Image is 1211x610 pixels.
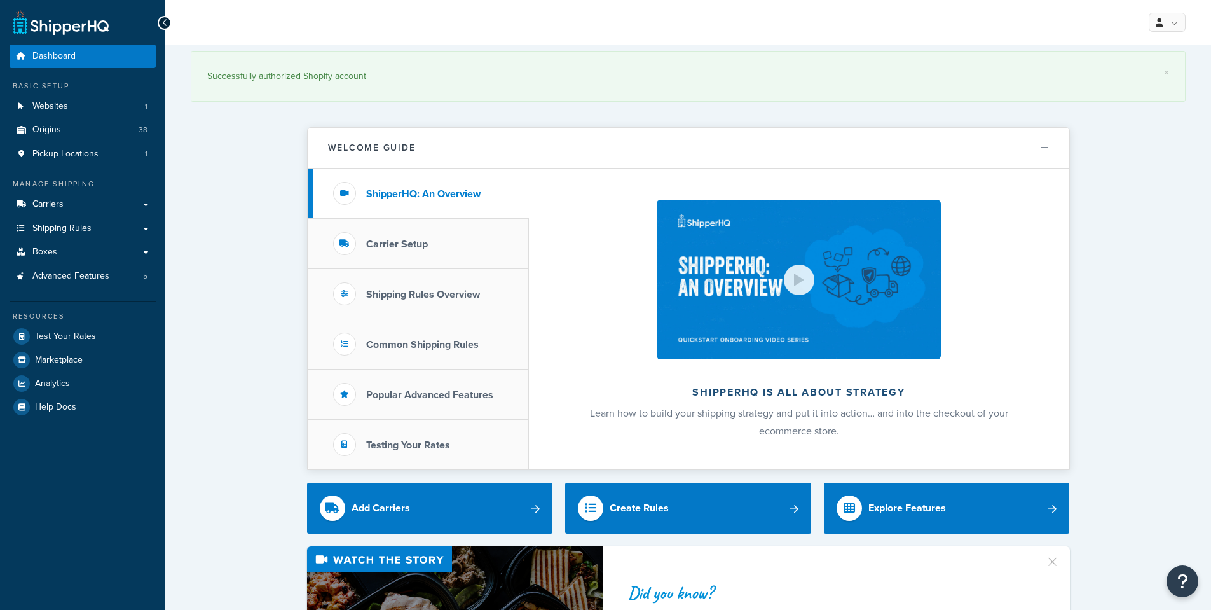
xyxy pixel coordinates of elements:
[145,149,147,160] span: 1
[10,372,156,395] a: Analytics
[366,440,450,451] h3: Testing Your Rates
[590,406,1008,438] span: Learn how to build your shipping strategy and put it into action… and into the checkout of your e...
[366,289,480,300] h3: Shipping Rules Overview
[35,331,96,342] span: Test Your Rates
[366,188,481,200] h3: ShipperHQ: An Overview
[10,325,156,348] a: Test Your Rates
[10,95,156,118] li: Websites
[657,200,940,359] img: ShipperHQ is all about strategy
[145,101,147,112] span: 1
[10,81,156,92] div: Basic Setup
[308,128,1069,169] button: Welcome Guide
[10,311,156,322] div: Resources
[824,483,1070,534] a: Explore Features
[366,239,428,250] h3: Carrier Setup
[10,118,156,142] li: Origins
[139,125,147,135] span: 38
[352,499,410,517] div: Add Carriers
[35,378,70,389] span: Analytics
[35,355,83,366] span: Marketplace
[10,396,156,419] a: Help Docs
[610,499,669,517] div: Create Rules
[32,199,64,210] span: Carriers
[366,389,493,401] h3: Popular Advanced Features
[32,51,76,62] span: Dashboard
[10,265,156,288] li: Advanced Features
[10,95,156,118] a: Websites1
[32,125,61,135] span: Origins
[10,217,156,240] a: Shipping Rules
[207,67,1169,85] div: Successfully authorized Shopify account
[10,193,156,216] a: Carriers
[35,402,76,413] span: Help Docs
[10,45,156,68] a: Dashboard
[32,247,57,258] span: Boxes
[868,499,946,517] div: Explore Features
[1167,565,1198,597] button: Open Resource Center
[565,483,811,534] a: Create Rules
[10,265,156,288] a: Advanced Features5
[563,387,1036,398] h2: ShipperHQ is all about strategy
[366,339,479,350] h3: Common Shipping Rules
[10,118,156,142] a: Origins38
[143,271,147,282] span: 5
[10,142,156,166] a: Pickup Locations1
[307,483,553,534] a: Add Carriers
[328,143,416,153] h2: Welcome Guide
[10,240,156,264] a: Boxes
[10,349,156,371] a: Marketplace
[32,101,68,112] span: Websites
[1164,67,1169,78] a: ×
[10,179,156,190] div: Manage Shipping
[32,223,92,234] span: Shipping Rules
[628,584,1030,602] div: Did you know?
[32,149,99,160] span: Pickup Locations
[32,271,109,282] span: Advanced Features
[10,142,156,166] li: Pickup Locations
